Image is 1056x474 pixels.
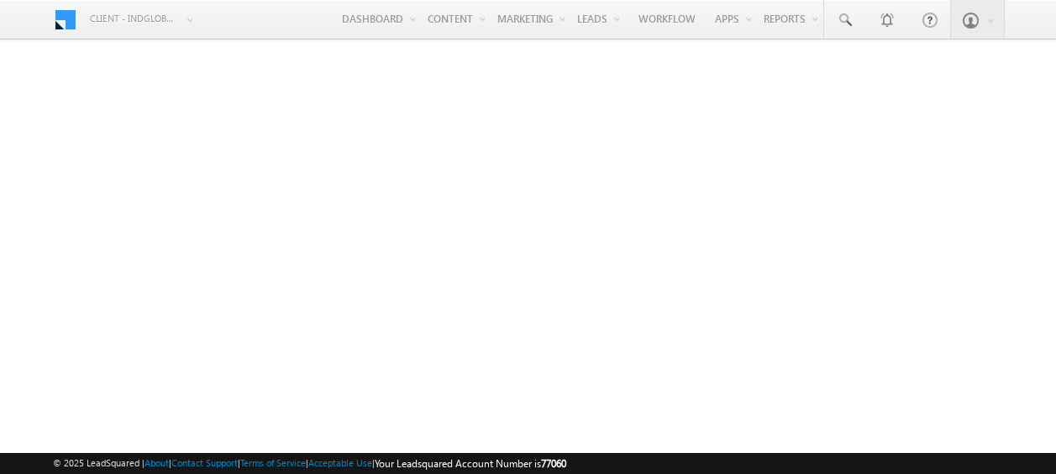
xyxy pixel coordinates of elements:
[90,10,178,27] span: Client - indglobal1 (77060)
[240,457,306,468] a: Terms of Service
[375,457,566,470] span: Your Leadsquared Account Number is
[308,457,372,468] a: Acceptable Use
[171,457,238,468] a: Contact Support
[144,457,169,468] a: About
[53,456,566,471] span: © 2025 LeadSquared | | | | |
[541,457,566,470] span: 77060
